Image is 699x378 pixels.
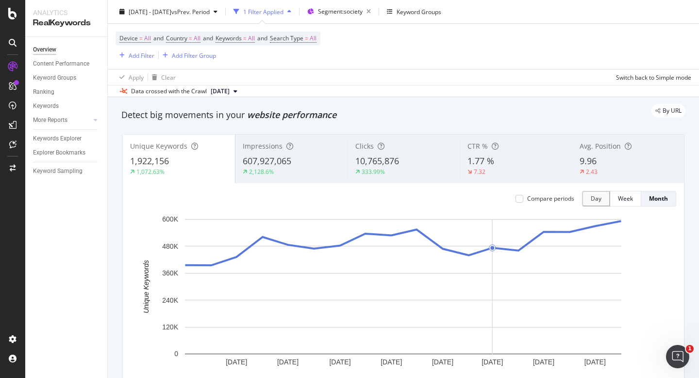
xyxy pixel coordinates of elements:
[33,45,56,55] div: Overview
[33,166,83,176] div: Keyword Sampling
[148,69,176,85] button: Clear
[116,4,221,19] button: [DATE] - [DATE]vsPrev. Period
[33,17,100,29] div: RealKeywords
[131,87,207,96] div: Data crossed with the Crawl
[580,141,621,151] span: Avg. Position
[216,34,242,42] span: Keywords
[189,34,192,42] span: =
[641,191,676,206] button: Month
[270,34,303,42] span: Search Type
[116,69,144,85] button: Apply
[584,358,606,366] text: [DATE]
[397,8,441,16] div: Keyword Groups
[432,358,453,366] text: [DATE]
[33,45,100,55] a: Overview
[129,8,171,16] span: [DATE] - [DATE]
[612,69,691,85] button: Switch back to Simple mode
[618,194,633,203] div: Week
[666,345,689,368] iframe: Intercom live chat
[203,34,213,42] span: and
[129,52,154,60] div: Add Filter
[33,59,100,69] a: Content Performance
[119,34,138,42] span: Device
[243,8,283,16] div: 1 Filter Applied
[153,34,164,42] span: and
[33,8,100,17] div: Analytics
[467,141,488,151] span: CTR %
[166,34,187,42] span: Country
[33,73,76,83] div: Keyword Groups
[33,87,100,97] a: Ranking
[474,168,485,176] div: 7.32
[33,148,85,158] div: Explorer Bookmarks
[383,4,445,19] button: Keyword Groups
[616,73,691,82] div: Switch back to Simple mode
[129,73,144,82] div: Apply
[144,32,151,45] span: All
[162,215,178,223] text: 600K
[130,141,187,151] span: Unique Keywords
[142,260,150,313] text: Unique Keywords
[355,141,374,151] span: Clicks
[230,4,295,19] button: 1 Filter Applied
[249,168,274,176] div: 2,128.6%
[329,358,350,366] text: [DATE]
[159,50,216,61] button: Add Filter Group
[381,358,402,366] text: [DATE]
[355,155,399,167] span: 10,765,876
[257,34,267,42] span: and
[194,32,200,45] span: All
[649,194,668,203] div: Month
[33,59,89,69] div: Content Performance
[305,34,308,42] span: =
[243,141,283,151] span: Impressions
[139,34,143,42] span: =
[130,155,169,167] span: 1,922,156
[33,166,100,176] a: Keyword Sampling
[33,115,91,125] a: More Reports
[482,358,503,366] text: [DATE]
[33,134,82,144] div: Keywords Explorer
[248,32,255,45] span: All
[33,73,100,83] a: Keyword Groups
[527,194,574,203] div: Compare periods
[582,191,610,206] button: Day
[533,358,554,366] text: [DATE]
[207,86,241,97] button: [DATE]
[171,8,210,16] span: vs Prev. Period
[303,4,375,19] button: Segment:society
[172,52,216,60] div: Add Filter Group
[161,73,176,82] div: Clear
[226,358,247,366] text: [DATE]
[663,108,682,114] span: By URL
[162,242,178,250] text: 480K
[33,134,100,144] a: Keywords Explorer
[651,104,685,118] div: legacy label
[318,7,363,16] span: Segment: society
[33,101,59,111] div: Keywords
[686,345,694,353] span: 1
[33,115,67,125] div: More Reports
[33,101,100,111] a: Keywords
[162,323,178,331] text: 120K
[610,191,641,206] button: Week
[586,168,598,176] div: 2.43
[33,148,100,158] a: Explorer Bookmarks
[243,155,291,167] span: 607,927,065
[162,296,178,304] text: 240K
[211,87,230,96] span: 2025 Aug. 4th
[591,195,601,202] div: Day
[277,358,299,366] text: [DATE]
[310,32,316,45] span: All
[580,155,597,167] span: 9.96
[162,269,178,277] text: 360K
[174,350,178,358] text: 0
[136,168,165,176] div: 1,072.63%
[467,155,494,167] span: 1.77 %
[243,34,247,42] span: =
[33,87,54,97] div: Ranking
[116,50,154,61] button: Add Filter
[362,168,385,176] div: 333.99%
